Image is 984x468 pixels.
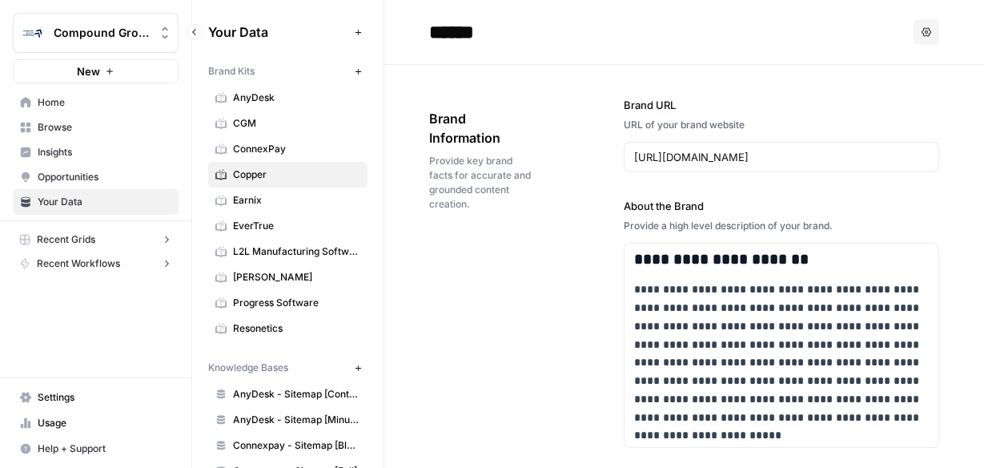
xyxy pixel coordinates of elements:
[38,195,171,209] span: Your Data
[624,219,939,233] div: Provide a high level description of your brand.
[233,270,360,284] span: [PERSON_NAME]
[233,244,360,259] span: L2L Manufacturing Software
[208,407,367,433] a: AnyDesk - Sitemap [Minus Content Resources]
[624,118,939,132] div: URL of your brand website
[13,115,179,140] a: Browse
[208,188,367,213] a: Earnix
[37,232,95,247] span: Recent Grids
[13,139,179,165] a: Insights
[38,120,171,135] span: Browse
[208,213,367,239] a: EverTrue
[13,189,179,215] a: Your Data
[208,381,367,407] a: AnyDesk - Sitemap [Content Resources]
[208,136,367,162] a: ConnexPay
[233,296,360,310] span: Progress Software
[208,162,367,188] a: Copper
[38,390,171,405] span: Settings
[38,145,171,159] span: Insights
[208,290,367,316] a: Progress Software
[13,59,179,83] button: New
[208,22,348,42] span: Your Data
[13,13,179,53] button: Workspace: Compound Growth
[233,219,360,233] span: EverTrue
[429,109,534,147] span: Brand Information
[208,85,367,111] a: AnyDesk
[624,97,939,113] label: Brand URL
[38,170,171,184] span: Opportunities
[233,116,360,131] span: CGM
[208,316,367,341] a: Resonetics
[38,416,171,430] span: Usage
[233,387,360,401] span: AnyDesk - Sitemap [Content Resources]
[624,198,939,214] label: About the Brand
[233,321,360,336] span: Resonetics
[37,256,120,271] span: Recent Workflows
[233,167,360,182] span: Copper
[38,442,171,456] span: Help + Support
[13,164,179,190] a: Opportunities
[208,361,288,375] span: Knowledge Bases
[208,111,367,136] a: CGM
[13,436,179,462] button: Help + Support
[208,433,367,458] a: Connexpay - Sitemap [Blogs & Whitepapers]
[18,18,47,47] img: Compound Growth Logo
[13,410,179,436] a: Usage
[233,142,360,156] span: ConnexPay
[208,264,367,290] a: [PERSON_NAME]
[77,63,100,79] span: New
[54,25,151,41] span: Compound Growth
[233,193,360,208] span: Earnix
[13,228,179,252] button: Recent Grids
[13,385,179,410] a: Settings
[429,154,534,212] span: Provide key brand facts for accurate and grounded content creation.
[233,438,360,453] span: Connexpay - Sitemap [Blogs & Whitepapers]
[208,239,367,264] a: L2L Manufacturing Software
[233,413,360,427] span: AnyDesk - Sitemap [Minus Content Resources]
[13,90,179,115] a: Home
[233,91,360,105] span: AnyDesk
[634,149,929,165] input: www.sundaysoccer.com
[13,252,179,276] button: Recent Workflows
[38,95,171,110] span: Home
[208,64,255,79] span: Brand Kits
